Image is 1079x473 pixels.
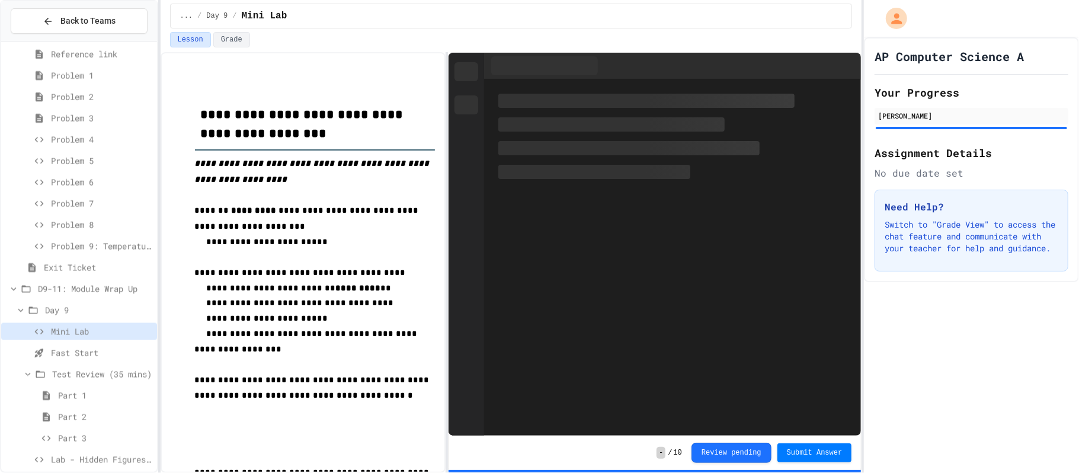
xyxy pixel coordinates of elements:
h1: AP Computer Science A [875,48,1024,65]
h2: Your Progress [875,84,1068,101]
button: Submit Answer [777,443,852,462]
span: Problem 6 [51,176,152,188]
span: Problem 2 [51,91,152,103]
div: [PERSON_NAME] [878,110,1065,121]
span: Problem 7 [51,197,152,210]
span: / [232,11,236,21]
span: D9-11: Module Wrap Up [38,283,152,295]
span: Problem 5 [51,155,152,167]
span: Problem 9: Temperature Converter [51,240,152,253]
span: / [197,11,201,21]
span: Exit Ticket [44,261,152,274]
button: Back to Teams [11,8,148,34]
span: Part 3 [58,432,152,445]
span: Day 9 [45,304,152,317]
span: Problem 4 [51,133,152,146]
span: Part 1 [58,389,152,402]
span: Problem 1 [51,69,152,82]
span: ... [180,11,193,21]
button: Grade [213,32,250,47]
span: Fast Start [51,347,152,359]
span: Mini Lab [51,325,152,338]
span: - [657,447,665,459]
span: Reference link [51,48,152,60]
h3: Need Help? [885,200,1058,214]
button: Lesson [170,32,211,47]
span: Mini Lab [242,9,287,23]
span: Submit Answer [787,448,843,458]
span: Problem 3 [51,112,152,124]
div: No due date set [875,166,1068,180]
button: Review pending [691,443,771,463]
h2: Assignment Details [875,145,1068,161]
p: Switch to "Grade View" to access the chat feature and communicate with your teacher for help and ... [885,219,1058,254]
span: 10 [674,448,682,458]
span: Part 2 [58,411,152,423]
span: Problem 8 [51,219,152,231]
div: My Account [873,5,910,32]
span: Lab - Hidden Figures: Launch Weight Calculator [51,453,152,466]
span: Test Review (35 mins) [52,368,152,381]
span: / [668,448,672,458]
span: Day 9 [206,11,228,21]
span: Back to Teams [60,15,116,27]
